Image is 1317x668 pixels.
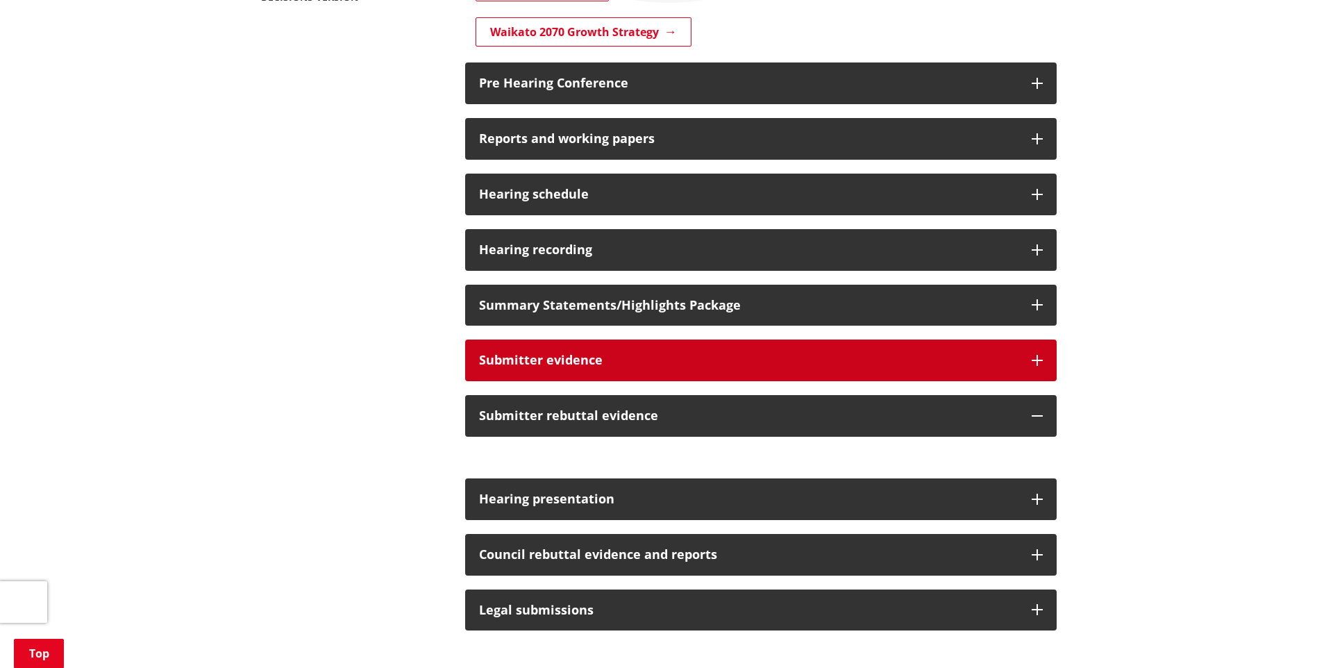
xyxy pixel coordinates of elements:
a: Top [14,639,64,668]
button: Hearing presentation [465,478,1057,520]
button: Reports and working papers [465,118,1057,160]
button: Summary Statements/Highlights Package [465,285,1057,326]
iframe: Messenger Launcher [1253,610,1303,660]
button: Hearing schedule [465,174,1057,215]
p: Pre Hearing Conference [479,76,1018,90]
p: Reports and working papers [479,132,1018,146]
button: Hearing recording [465,229,1057,271]
h3: Council rebuttal evidence and reports [479,548,1018,562]
button: Council rebuttal evidence and reports [465,534,1057,576]
a: Waikato 2070 Growth Strategy [476,17,691,47]
h3: Hearing schedule [479,187,1018,201]
button: Submitter evidence [465,340,1057,381]
button: Pre Hearing Conference [465,62,1057,104]
div: Summary Statements/Highlights Package [479,299,1018,312]
button: Legal submissions [465,590,1057,631]
h3: Legal submissions [479,603,1018,617]
h3: Hearing presentation [479,492,1018,506]
button: Submitter rebuttal evidence [465,395,1057,437]
h3: Submitter evidence [479,353,1018,367]
h3: Submitter rebuttal evidence [479,409,1018,423]
div: Hearing recording [479,243,1018,257]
